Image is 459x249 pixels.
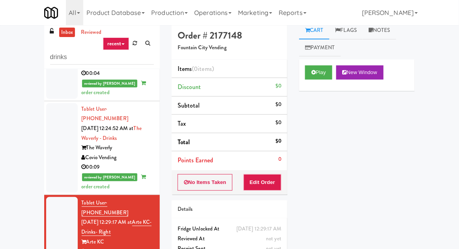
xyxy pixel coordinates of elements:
div: The Waverly [82,143,154,153]
span: Points Earned [178,156,213,165]
button: Play [305,65,332,80]
span: reviewed by [PERSON_NAME] [82,80,138,87]
span: Total [178,138,190,147]
a: Cart [299,22,330,39]
span: Subtotal [178,101,200,110]
span: [DATE] 12:24:52 AM at [82,124,134,132]
span: [DATE] 12:29:17 AM at [82,218,132,226]
a: inbox [59,28,75,37]
div: Fridge Unlocked At [178,224,281,234]
span: order created [82,173,146,190]
a: Tablet User· [PHONE_NUMBER] [82,105,128,123]
div: $0 [275,118,281,128]
span: (0 ) [192,64,214,73]
div: Covio Vending [82,153,154,163]
div: 00:09 [82,162,154,172]
a: Payment [299,39,341,57]
span: Discount [178,82,201,91]
div: $0 [275,136,281,146]
ng-pluralize: items [198,64,212,73]
div: $0 [275,100,281,110]
span: reviewed by [PERSON_NAME] [82,173,138,181]
a: recent [103,37,129,50]
a: Flags [330,22,363,39]
button: No Items Taken [178,174,233,191]
span: Tax [178,119,186,128]
img: Micromart [44,6,58,20]
button: New Window [336,65,384,80]
div: Details [178,204,281,214]
a: The Waverly - Drinks [82,124,142,142]
div: [DATE] 12:29:17 AM [236,224,281,234]
button: Edit Order [244,174,282,191]
a: Tablet User· [PHONE_NUMBER] [82,199,128,217]
div: Reviewed At [178,234,281,244]
div: 0 [278,154,281,164]
a: reviewed [79,28,103,37]
span: Items [178,64,214,73]
div: 00:04 [82,69,154,78]
div: $0 [275,81,281,91]
h5: Fountain City Vending [178,45,281,51]
div: Arte KC [82,237,154,247]
a: Notes [363,22,396,39]
a: Arte KC- Drinks- Right [82,218,152,236]
span: · [PHONE_NUMBER] [82,199,128,216]
h4: Order # 2177148 [178,30,281,41]
span: not yet [266,235,281,242]
input: Search vision orders [50,50,154,65]
li: Tablet User· [PHONE_NUMBER][DATE] 12:24:52 AM atThe Waverly - DrinksThe WaverlyCovio Vending00:09... [44,101,160,195]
